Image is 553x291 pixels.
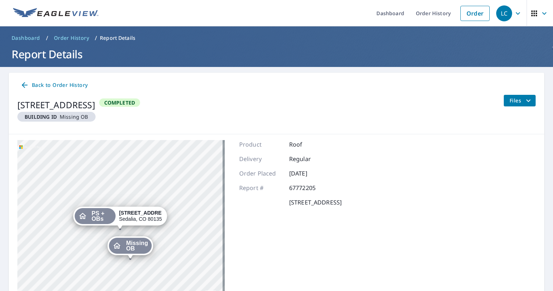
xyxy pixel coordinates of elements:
span: Dashboard [12,34,40,42]
span: Back to Order History [20,81,88,90]
div: LC [496,5,512,21]
p: Roof [289,140,333,149]
p: Report Details [100,34,135,42]
span: Missing OB [126,240,148,251]
span: Order History [54,34,89,42]
p: Order Placed [239,169,283,178]
p: [DATE] [289,169,333,178]
nav: breadcrumb [9,32,544,44]
button: filesDropdownBtn-67772205 [503,95,536,106]
li: / [95,34,97,42]
span: Missing OB [20,113,93,120]
div: Dropped pin, building Missing OB, Residential property, 2361 North Perry Park Road Sedalia, CO 80135 [107,236,153,259]
p: [STREET_ADDRESS] [289,198,342,207]
p: Delivery [239,155,283,163]
div: [STREET_ADDRESS] [17,98,96,111]
span: Completed [100,99,140,106]
li: / [46,34,48,42]
p: Product [239,140,283,149]
p: Report # [239,184,283,192]
h1: Report Details [9,47,544,62]
span: Files [510,96,533,105]
em: Building ID [25,113,57,120]
div: Dropped pin, building PS + OBs, Residential property, 2361 North Perry Park Road Sedalia, CO 80135 [73,207,167,229]
a: Back to Order History [17,79,90,92]
img: EV Logo [13,8,98,19]
a: Order [460,6,490,21]
a: Dashboard [9,32,43,44]
span: PS + OBs [92,211,112,222]
strong: [STREET_ADDRESS] [119,210,170,216]
div: Sedalia, CO 80135 [119,210,162,222]
p: Regular [289,155,333,163]
p: 67772205 [289,184,333,192]
a: Order History [51,32,92,44]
